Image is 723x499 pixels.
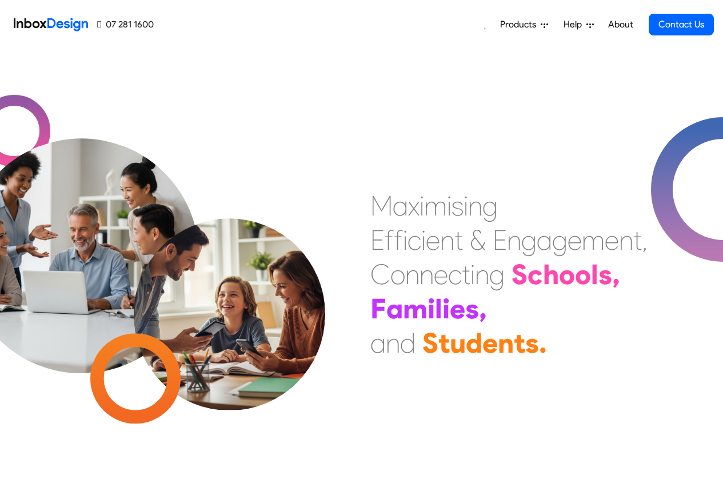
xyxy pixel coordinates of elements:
div: n [440,223,454,257]
div: i [464,189,468,223]
div: d [400,326,416,360]
div: , [479,292,487,326]
div: a [386,292,403,326]
div: o [559,257,575,292]
a: Products [496,13,553,36]
div: t [633,223,642,257]
div: o [575,257,591,292]
div: m [582,223,605,257]
div: E [370,223,385,257]
div: i [428,292,435,326]
div: n [619,223,633,257]
div: t [462,257,470,292]
a: Contact Us [649,14,714,35]
img: parents_with_child.png [110,171,349,410]
div: a [393,189,408,223]
div: f [394,223,403,257]
div: h [543,257,559,292]
div: e [434,257,448,292]
div: e [568,223,582,257]
div: m [403,292,428,326]
div: & [470,223,486,257]
div: c [408,223,421,257]
div: t [514,326,525,360]
div: E [493,223,507,257]
div: , [642,223,648,257]
div: e [450,292,465,326]
div: n [405,257,420,292]
div: f [385,223,394,257]
a: 07 281 1600 [97,18,154,31]
div: c [528,257,543,292]
div: e [482,326,498,360]
div: n [386,326,400,360]
div: S [422,326,438,360]
div: s [525,326,539,360]
div: e [605,223,619,257]
div: s [452,189,464,223]
div: i [442,292,450,326]
div: e [426,223,440,257]
div: n [475,257,489,292]
div: a [370,326,386,360]
div: g [552,223,568,257]
div: m [424,189,447,223]
div: s [465,292,479,326]
div: s [598,257,612,292]
div: l [591,257,598,292]
div: n [468,189,482,223]
div: c [448,257,462,292]
div: g [489,257,505,292]
div: i [447,189,452,223]
div: n [498,326,514,360]
div: t [438,326,450,360]
div: , [612,257,620,292]
div: a [537,223,552,257]
div: S [512,257,528,292]
a: About [605,13,636,36]
div: n [507,223,521,257]
div: . [539,326,547,360]
div: i [421,223,426,257]
div: g [482,189,498,223]
div: l [435,292,442,326]
div: i [420,189,424,223]
div: n [420,257,434,292]
div: d [466,326,482,360]
div: x [408,189,420,223]
div: o [390,257,405,292]
div: i [470,257,475,292]
div: i [403,223,408,257]
a: Help [559,13,598,36]
div: g [521,223,537,257]
div: C [370,257,390,292]
div: F [370,292,386,326]
div: Maximising Efficient & Engagement, Connecting Schools, Families, and Students. [370,189,648,360]
div: t [454,223,463,257]
span: Help [564,18,586,31]
div: M [370,189,393,223]
span: Products [500,18,541,31]
div: u [450,326,466,360]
